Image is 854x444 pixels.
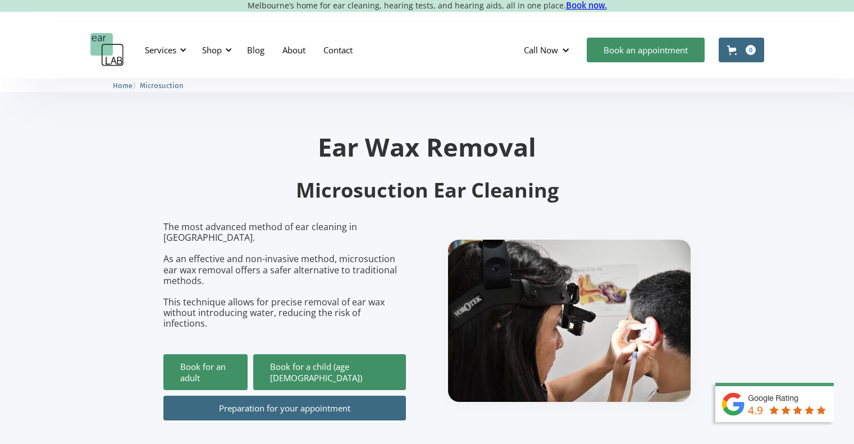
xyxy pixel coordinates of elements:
[719,38,764,62] a: Open cart
[113,81,133,90] span: Home
[163,177,691,204] h2: Microsuction Ear Cleaning
[163,354,248,390] a: Book for an adult
[202,44,222,56] div: Shop
[113,80,140,91] li: 〉
[163,222,406,329] p: The most advanced method of ear cleaning in [GEOGRAPHIC_DATA]. As an effective and non-invasive m...
[163,134,691,159] h1: Ear Wax Removal
[145,44,176,56] div: Services
[524,44,558,56] div: Call Now
[90,33,124,67] a: home
[138,33,190,67] div: Services
[273,34,314,66] a: About
[140,81,184,90] span: Microsuction
[253,354,406,390] a: Book for a child (age [DEMOGRAPHIC_DATA])
[314,34,362,66] a: Contact
[140,80,184,90] a: Microsuction
[113,80,133,90] a: Home
[163,396,406,420] a: Preparation for your appointment
[746,45,756,55] div: 0
[448,240,691,402] img: boy getting ear checked.
[515,33,581,67] div: Call Now
[238,34,273,66] a: Blog
[587,38,705,62] a: Book an appointment
[195,33,235,67] div: Shop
